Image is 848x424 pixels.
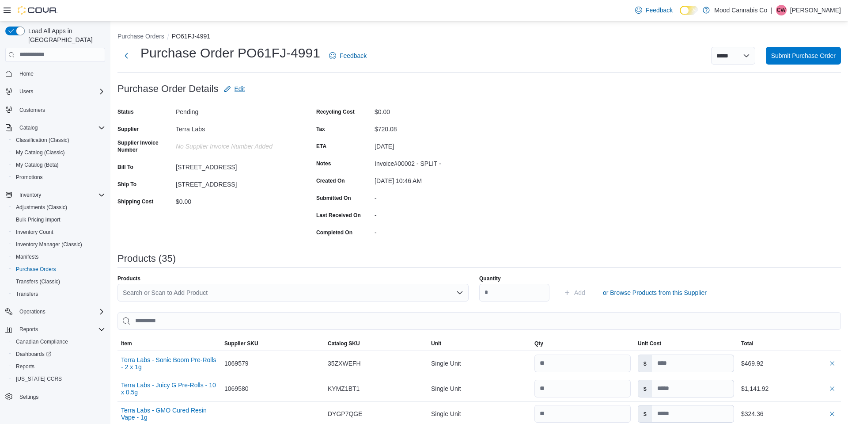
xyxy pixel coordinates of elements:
label: $ [638,405,652,422]
label: Supplier [117,126,139,133]
span: Edit [235,84,245,93]
button: Reports [2,323,109,336]
span: Reports [16,363,34,370]
button: Add [560,284,589,302]
button: Reports [16,324,42,335]
span: Catalog [19,124,38,131]
span: Transfers [16,290,38,298]
label: Submitted On [316,195,351,202]
span: Load All Apps in [GEOGRAPHIC_DATA] [25,27,105,44]
label: Last Received On [316,212,361,219]
span: Inventory Count [12,227,105,237]
a: Dashboards [9,348,109,360]
span: Operations [19,308,45,315]
button: Catalog [16,122,41,133]
div: - [375,208,493,219]
div: - [375,225,493,236]
span: Feedback [340,51,367,60]
span: Classification (Classic) [12,135,105,145]
button: My Catalog (Beta) [9,159,109,171]
a: Settings [16,392,42,402]
span: Qty [534,340,543,347]
span: Supplier SKU [224,340,258,347]
a: Transfers [12,289,42,299]
button: Edit [220,80,249,98]
a: Manifests [12,252,42,262]
span: 1069579 [224,358,249,369]
span: Customers [16,104,105,115]
span: Customers [19,107,45,114]
a: Customers [16,105,49,115]
button: Catalog [2,122,109,134]
label: Tax [316,126,325,133]
nav: An example of EuiBreadcrumbs [117,32,841,42]
label: Notes [316,160,331,167]
span: Inventory Count [16,229,53,236]
div: $1,141.92 [741,383,837,394]
button: [US_STATE] CCRS [9,373,109,385]
a: Dashboards [12,349,55,359]
button: Unit [428,336,531,351]
span: Manifests [12,252,105,262]
span: Catalog SKU [328,340,360,347]
button: Catalog SKU [324,336,428,351]
a: Canadian Compliance [12,336,72,347]
span: My Catalog (Classic) [12,147,105,158]
label: $ [638,355,652,372]
button: Users [16,86,37,97]
button: Bulk Pricing Import [9,214,109,226]
button: Inventory [16,190,45,200]
label: Recycling Cost [316,108,355,115]
span: Feedback [646,6,673,15]
label: Status [117,108,134,115]
span: Purchase Orders [16,266,56,273]
button: Canadian Compliance [9,336,109,348]
a: Feedback [632,1,676,19]
span: Inventory [16,190,105,200]
a: Home [16,69,37,79]
a: Bulk Pricing Import [12,214,64,225]
label: Quantity [479,275,501,282]
span: Canadian Compliance [12,336,105,347]
label: ETA [316,143,326,150]
button: Inventory Manager (Classic) [9,238,109,251]
span: Washington CCRS [12,374,105,384]
div: $720.08 [375,122,493,133]
button: Qty [531,336,634,351]
span: Item [121,340,132,347]
button: Terra Labs - Juicy G Pre-Rolls - 10 x 0.5g [121,382,217,396]
button: Transfers [9,288,109,300]
span: Adjustments (Classic) [12,202,105,213]
a: Reports [12,361,38,372]
span: Manifests [16,253,38,260]
span: Home [16,68,105,79]
div: Invoice#00002 - SPLIT - [375,157,493,167]
label: Shipping Cost [117,198,153,205]
label: Products [117,275,140,282]
span: Bulk Pricing Import [16,216,61,223]
span: Total [741,340,753,347]
span: Transfers (Classic) [12,276,105,287]
a: [US_STATE] CCRS [12,374,65,384]
span: Bulk Pricing Import [12,214,105,225]
button: or Browse Products from this Supplier [599,284,710,302]
button: Settings [2,390,109,403]
span: Purchase Orders [12,264,105,275]
button: Adjustments (Classic) [9,201,109,214]
a: Inventory Manager (Classic) [12,239,86,250]
button: Total [738,336,841,351]
div: Pending [176,105,294,115]
button: Reports [9,360,109,373]
span: Promotions [12,172,105,183]
span: Promotions [16,174,43,181]
button: My Catalog (Classic) [9,146,109,159]
span: My Catalog (Beta) [16,161,59,168]
span: Reports [12,361,105,372]
label: Created On [316,177,345,184]
button: Supplier SKU [221,336,324,351]
button: Purchase Orders [9,263,109,275]
label: Bill To [117,164,133,171]
div: [DATE] [375,139,493,150]
span: Home [19,70,34,77]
